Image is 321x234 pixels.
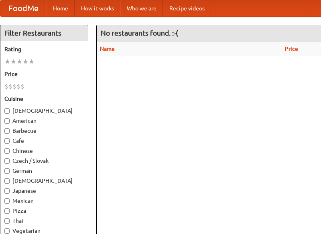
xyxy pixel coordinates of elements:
li: ★ [10,57,16,66]
input: American [4,118,10,124]
label: Czech / Slovak [4,157,84,165]
label: Thai [4,217,84,225]
input: Vegetarian [4,228,10,234]
label: Chinese [4,147,84,155]
h5: Cuisine [4,95,84,103]
a: Name [100,46,115,52]
label: [DEMOGRAPHIC_DATA] [4,177,84,185]
ng-pluralize: No restaurants found. :-( [101,29,178,37]
h4: Filter Restaurants [0,25,88,41]
label: Mexican [4,197,84,205]
h5: Rating [4,45,84,53]
label: Cafe [4,137,84,145]
input: Japanese [4,188,10,194]
label: Japanese [4,187,84,195]
input: [DEMOGRAPHIC_DATA] [4,108,10,114]
input: German [4,168,10,174]
a: Who we are [120,0,163,16]
input: Cafe [4,138,10,144]
a: Price [285,46,298,52]
label: [DEMOGRAPHIC_DATA] [4,107,84,115]
li: $ [4,82,8,91]
a: Home [47,0,75,16]
li: $ [20,82,24,91]
li: $ [16,82,20,91]
label: German [4,167,84,175]
input: [DEMOGRAPHIC_DATA] [4,178,10,184]
li: ★ [28,57,35,66]
a: FoodMe [0,0,47,16]
input: Mexican [4,198,10,204]
a: Recipe videos [163,0,211,16]
h5: Price [4,70,84,78]
label: American [4,117,84,125]
a: How it works [75,0,120,16]
input: Chinese [4,148,10,154]
li: $ [8,82,12,91]
li: ★ [22,57,28,66]
input: Czech / Slovak [4,158,10,164]
li: $ [12,82,16,91]
input: Pizza [4,208,10,214]
label: Pizza [4,207,84,215]
li: ★ [16,57,22,66]
label: Barbecue [4,127,84,135]
input: Barbecue [4,128,10,134]
li: ★ [4,57,10,66]
input: Thai [4,218,10,224]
